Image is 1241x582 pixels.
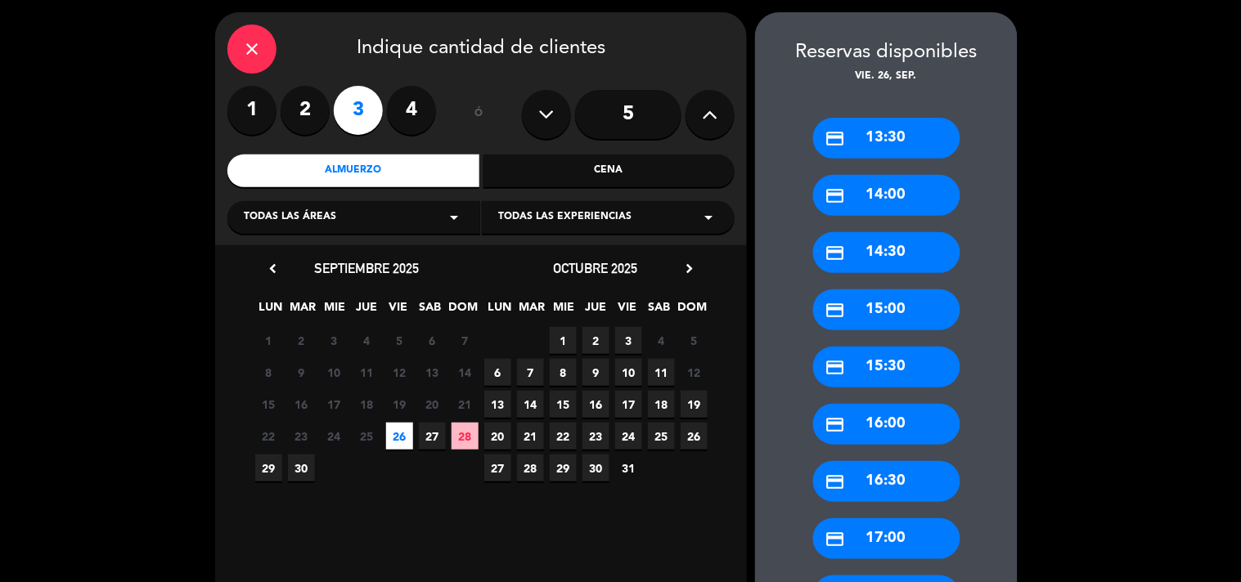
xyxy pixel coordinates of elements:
span: Todas las experiencias [498,209,632,226]
span: 17 [615,391,642,418]
div: 15:30 [813,347,960,387]
i: chevron_right [681,260,698,277]
i: credit_card [825,128,846,149]
div: Indique cantidad de clientes [227,25,735,74]
span: 14 [517,391,544,418]
span: 24 [615,423,642,450]
span: 13 [419,359,446,386]
label: 2 [281,86,330,135]
span: 1 [255,327,282,354]
div: Reservas disponibles [755,37,1018,69]
span: 29 [550,454,577,481]
i: credit_card [825,357,846,378]
span: 15 [550,391,577,418]
span: 19 [681,391,708,418]
span: 25 [648,423,675,450]
span: 4 [648,327,675,354]
span: MAR [519,298,546,325]
label: 3 [334,86,383,135]
span: JUE [353,298,380,325]
span: 18 [353,391,380,418]
span: 24 [321,423,348,450]
span: 10 [321,359,348,386]
i: credit_card [825,186,846,206]
span: 7 [517,359,544,386]
span: 9 [288,359,315,386]
i: credit_card [825,243,846,263]
span: 12 [386,359,413,386]
div: 16:30 [813,461,960,502]
span: 23 [582,423,609,450]
i: close [242,39,262,59]
span: 28 [452,423,479,450]
span: 10 [615,359,642,386]
span: 1 [550,327,577,354]
span: 27 [484,454,511,481]
span: 4 [353,327,380,354]
span: 28 [517,454,544,481]
span: JUE [582,298,609,325]
span: 3 [615,327,642,354]
span: MIE [551,298,578,325]
span: VIE [614,298,641,325]
span: SAB [417,298,444,325]
span: 5 [386,327,413,354]
span: 5 [681,327,708,354]
div: Cena [483,154,735,187]
span: 21 [517,423,544,450]
span: MAR [290,298,317,325]
span: 20 [419,391,446,418]
span: 2 [288,327,315,354]
span: 8 [255,359,282,386]
span: 27 [419,423,446,450]
span: 31 [615,454,642,481]
span: 14 [452,359,479,386]
span: LUN [487,298,514,325]
span: 11 [353,359,380,386]
div: 13:30 [813,118,960,159]
span: 12 [681,359,708,386]
i: arrow_drop_down [699,208,718,227]
span: 17 [321,391,348,418]
span: 16 [288,391,315,418]
i: credit_card [825,300,846,320]
span: 30 [582,454,609,481]
i: chevron_left [264,260,281,277]
div: 15:00 [813,289,960,330]
span: 26 [386,423,413,450]
span: 6 [484,359,511,386]
label: 1 [227,86,277,135]
span: 7 [452,327,479,354]
span: 3 [321,327,348,354]
span: 9 [582,359,609,386]
div: 16:00 [813,404,960,445]
i: arrow_drop_down [444,208,464,227]
span: MIE [321,298,348,325]
span: 26 [681,423,708,450]
span: octubre 2025 [554,260,638,276]
span: 18 [648,391,675,418]
span: 2 [582,327,609,354]
span: 15 [255,391,282,418]
span: 11 [648,359,675,386]
span: 30 [288,454,315,481]
label: 4 [387,86,436,135]
span: VIE [385,298,412,325]
span: 29 [255,454,282,481]
span: septiembre 2025 [314,260,419,276]
span: 23 [288,423,315,450]
i: credit_card [825,414,846,435]
div: 14:30 [813,232,960,273]
div: Almuerzo [227,154,479,187]
div: 17:00 [813,518,960,559]
i: credit_card [825,472,846,492]
div: 14:00 [813,175,960,216]
span: LUN [258,298,285,325]
span: 25 [353,423,380,450]
span: DOM [449,298,476,325]
span: 20 [484,423,511,450]
span: DOM [678,298,705,325]
span: 22 [255,423,282,450]
span: 19 [386,391,413,418]
span: 13 [484,391,511,418]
